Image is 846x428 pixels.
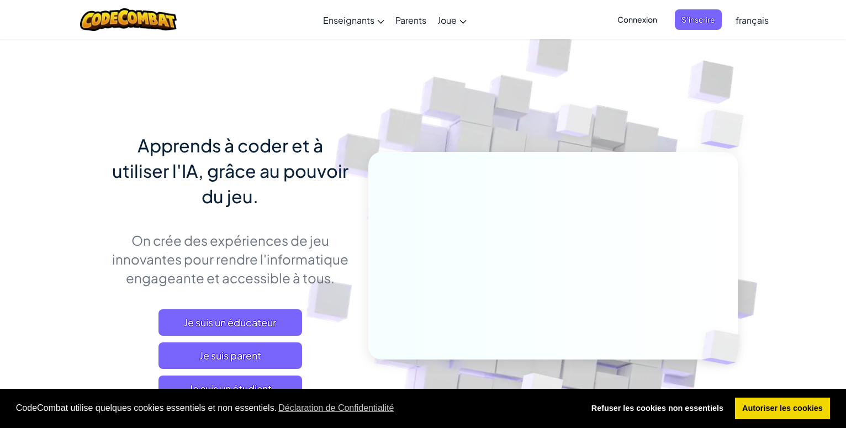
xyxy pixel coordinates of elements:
[675,9,722,30] button: S'inscrire
[108,231,352,287] p: On crée des expériences de jeu innovantes pour rendre l'informatique engageante et accessible à t...
[318,5,390,35] a: Enseignants
[432,5,472,35] a: Joue
[323,14,374,26] span: Enseignants
[16,400,575,416] span: CodeCombat utilise quelques cookies essentiels et non essentiels.
[730,5,774,35] a: français
[390,5,432,35] a: Parents
[158,342,302,369] a: Je suis parent
[611,9,664,30] button: Connexion
[735,398,831,420] a: permettre les cookies
[536,82,615,165] img: Relèvement des cubes
[80,8,177,31] img: Logo CodeCombat
[158,309,302,336] a: Je suis un éducateur
[158,376,302,402] button: Je suis un étudiant
[736,14,769,26] span: français
[277,400,395,416] a: En savoir plus sur les biscuits
[112,134,348,207] span: Apprends à coder et à utiliser l'IA, grâce au pouvoir du jeu.
[584,398,731,420] a: refuser les biscuits
[679,83,774,176] img: Relèvement des cubes
[437,14,457,26] span: Joue
[684,307,766,388] img: Relèvement des cubes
